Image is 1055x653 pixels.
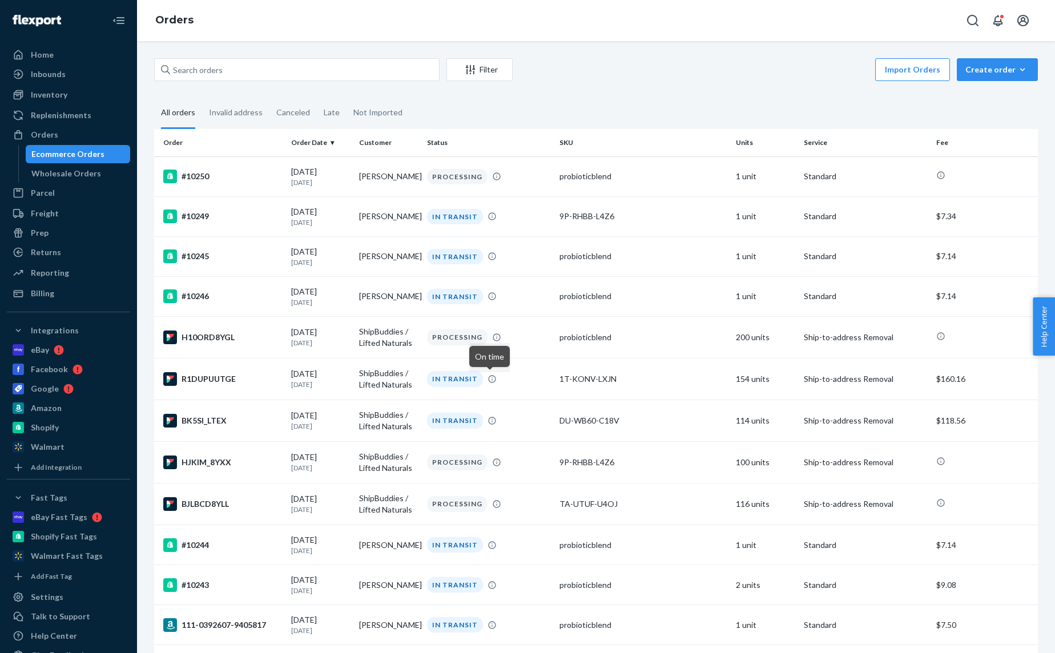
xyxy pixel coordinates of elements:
div: IN TRANSIT [427,249,483,264]
td: 1 unit [731,236,799,276]
td: $160.16 [932,358,1038,400]
td: 1 unit [731,525,799,565]
p: Standard [804,251,927,262]
div: IN TRANSIT [427,289,483,304]
div: Create order [965,64,1029,75]
td: Ship-to-address Removal [799,442,932,483]
a: Settings [7,588,130,606]
div: 9P-RHBB-L4Z6 [559,211,727,222]
div: Ecommerce Orders [31,148,104,160]
td: 200 units [731,317,799,358]
ol: breadcrumbs [146,4,203,37]
td: 1 unit [731,196,799,236]
p: Standard [804,579,927,591]
p: [DATE] [291,463,350,473]
div: [DATE] [291,452,350,473]
a: Returns [7,243,130,261]
div: Canceled [276,98,310,127]
div: eBay Fast Tags [31,511,87,523]
p: Standard [804,291,927,302]
p: [DATE] [291,626,350,635]
p: Standard [804,619,927,631]
div: [DATE] [291,368,350,389]
button: Open account menu [1012,9,1034,32]
button: Help Center [1033,297,1055,356]
button: Integrations [7,321,130,340]
td: ShipBuddies / Lifted Naturals [355,400,422,442]
button: Create order [957,58,1038,81]
td: ShipBuddies / Lifted Naturals [355,483,422,525]
td: $9.08 [932,565,1038,605]
p: [DATE] [291,297,350,307]
div: All orders [161,98,195,129]
div: R1DUPUUTGE [163,372,282,386]
td: $7.14 [932,236,1038,276]
p: [DATE] [291,586,350,595]
div: probioticblend [559,291,727,302]
div: Walmart [31,441,65,453]
div: [DATE] [291,286,350,307]
div: Late [324,98,340,127]
a: Shopify Fast Tags [7,527,130,546]
th: Status [422,129,555,156]
a: Billing [7,284,130,303]
div: Parcel [31,187,55,199]
th: Order [154,129,287,156]
a: Prep [7,224,130,242]
a: Ecommerce Orders [26,145,131,163]
div: [DATE] [291,246,350,267]
div: Add Integration [31,462,82,472]
td: $7.14 [932,525,1038,565]
a: Shopify [7,418,130,437]
a: Walmart Fast Tags [7,547,130,565]
p: [DATE] [291,217,350,227]
div: [DATE] [291,206,350,227]
div: Help Center [31,630,77,642]
a: Freight [7,204,130,223]
a: Facebook [7,360,130,378]
div: [DATE] [291,493,350,514]
button: Open Search Box [961,9,984,32]
div: IN TRANSIT [427,617,483,632]
a: Inventory [7,86,130,104]
a: eBay Fast Tags [7,508,130,526]
button: Open notifications [986,9,1009,32]
div: Invalid address [209,98,263,127]
div: IN TRANSIT [427,537,483,553]
div: [DATE] [291,574,350,595]
td: [PERSON_NAME] [355,276,422,316]
td: Ship-to-address Removal [799,358,932,400]
td: 1 unit [731,276,799,316]
div: probioticblend [559,619,727,631]
a: Wholesale Orders [26,164,131,183]
div: Orders [31,129,58,140]
p: [DATE] [291,338,350,348]
td: 1 unit [731,156,799,196]
div: BK5SI_LTEX [163,414,282,428]
div: TA-UTUF-U4OJ [559,498,727,510]
td: [PERSON_NAME] [355,525,422,565]
div: PROCESSING [427,496,488,511]
img: Flexport logo [13,15,61,26]
a: Add Fast Tag [7,570,130,583]
div: Amazon [31,402,62,414]
div: Billing [31,288,54,299]
div: probioticblend [559,579,727,591]
td: [PERSON_NAME] [355,605,422,645]
a: Home [7,46,130,64]
a: Parcel [7,184,130,202]
a: Google [7,380,130,398]
p: On time [475,350,504,362]
td: [PERSON_NAME] [355,565,422,605]
a: Replenishments [7,106,130,124]
th: SKU [555,129,732,156]
div: PROCESSING [427,454,488,470]
th: Service [799,129,932,156]
div: #10244 [163,538,282,552]
div: Talk to Support [31,611,90,622]
p: [DATE] [291,505,350,514]
div: IN TRANSIT [427,413,483,428]
div: #10249 [163,209,282,223]
td: $7.34 [932,196,1038,236]
div: #10250 [163,170,282,183]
